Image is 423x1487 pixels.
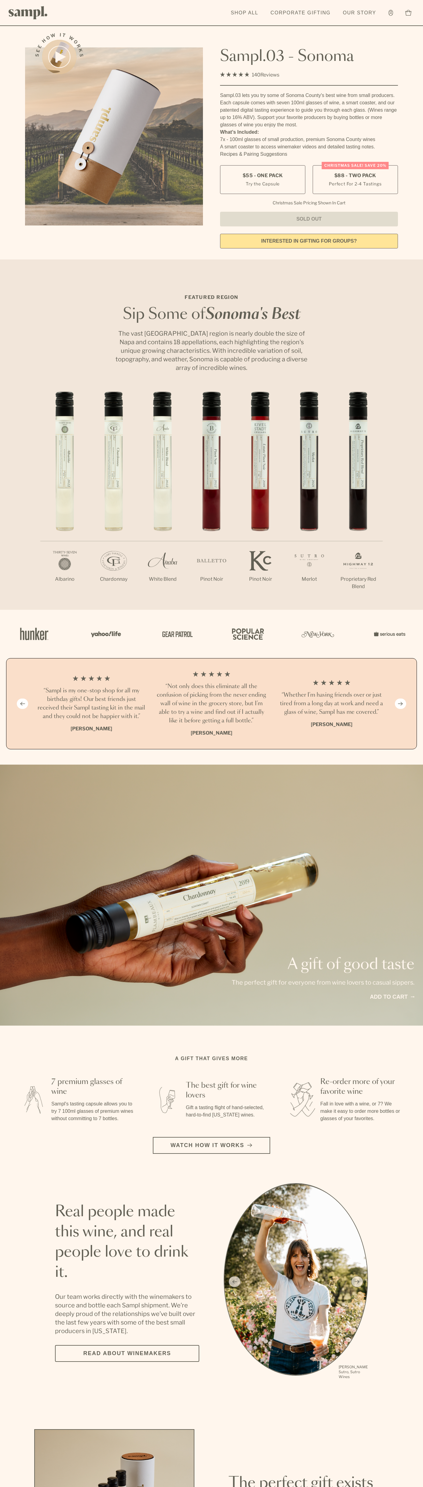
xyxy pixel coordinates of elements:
li: 1 / 7 [40,392,89,602]
h2: Real people made this wine, and real people love to drink it. [55,1202,199,1283]
h3: “Whether I'm having friends over or just tired from a long day at work and need a glass of wine, ... [276,691,387,717]
p: Fall in love with a wine, or 7? We make it easy to order more bottles or glasses of your favorites. [320,1100,403,1122]
p: Featured Region [114,294,309,301]
button: Previous slide [17,699,28,709]
h3: 7 premium glasses of wine [51,1077,134,1097]
b: [PERSON_NAME] [71,726,112,732]
div: slide 1 [224,1183,368,1380]
a: Add to cart [370,993,414,1001]
a: Corporate Gifting [267,6,334,20]
img: Sampl logo [9,6,48,19]
span: Reviews [260,72,279,78]
button: See how it works [42,40,76,74]
p: Gift a tasting flight of hand-selected, hard-to-find [US_STATE] wines. [186,1104,269,1119]
h3: The best gift for wine lovers [186,1081,269,1100]
h3: Re-order more of your favorite wine [320,1077,403,1097]
li: 1 / 4 [36,671,147,737]
p: A gift of good taste [232,957,414,972]
button: Next slide [395,699,406,709]
li: 4 / 7 [187,392,236,602]
small: Try the Capsule [246,181,280,187]
p: Albarino [40,576,89,583]
li: 7x - 100ml glasses of small production, premium Sonoma County wines [220,136,398,143]
a: Shop All [228,6,261,20]
li: 2 / 7 [89,392,138,602]
li: 3 / 7 [138,392,187,602]
p: Chardonnay [89,576,138,583]
b: [PERSON_NAME] [191,730,232,736]
em: Sonoma's Best [205,307,300,322]
b: [PERSON_NAME] [311,721,352,727]
li: A smart coaster to access winemaker videos and detailed tasting notes. [220,143,398,151]
div: Sampl.03 lets you try some of Sonoma County's best wine from small producers. Each capsule comes ... [220,92,398,129]
span: $55 - One Pack [243,172,283,179]
li: 5 / 7 [236,392,285,602]
img: Artboard_7_5b34974b-f019-449e-91fb-745f8d0877ee_x450.png [370,621,407,647]
a: Our Story [340,6,379,20]
div: Christmas SALE! Save 20% [322,162,389,169]
small: Perfect For 2-4 Tastings [329,181,381,187]
img: Artboard_4_28b4d326-c26e-48f9-9c80-911f17d6414e_x450.png [229,621,265,647]
button: Watch how it works [153,1137,270,1154]
h2: Sip Some of [114,307,309,322]
span: 140 [252,72,260,78]
a: Read about Winemakers [55,1345,199,1362]
p: The vast [GEOGRAPHIC_DATA] region is nearly double the size of Napa and contains 18 appellations,... [114,329,309,372]
div: 140Reviews [220,71,279,79]
h1: Sampl.03 - Sonoma [220,47,398,66]
li: 6 / 7 [285,392,334,602]
span: $88 - Two Pack [334,172,376,179]
p: Pinot Noir [187,576,236,583]
p: White Blend [138,576,187,583]
li: 7 / 7 [334,392,383,610]
p: Sampl's tasting capsule allows you to try 7 100ml glasses of premium wines without committing to ... [51,1100,134,1122]
li: Christmas Sale Pricing Shown In Cart [270,200,348,206]
p: Pinot Noir [236,576,285,583]
img: Artboard_3_0b291449-6e8c-4d07-b2c2-3f3601a19cd1_x450.png [300,621,336,647]
p: Our team works directly with the winemakers to source and bottle each Sampl shipment. We’re deepl... [55,1292,199,1335]
h3: “Sampl is my one-stop shop for all my birthday gifts! Our best friends just received their Sampl ... [36,687,147,721]
a: interested in gifting for groups? [220,234,398,248]
ul: carousel [224,1183,368,1380]
img: Sampl.03 - Sonoma [25,47,203,225]
h3: “Not only does this eliminate all the confusion of picking from the never ending wall of wine in ... [156,682,267,725]
p: [PERSON_NAME] Sutro, Sutro Wines [339,1365,368,1379]
button: Sold Out [220,212,398,226]
img: Artboard_5_7fdae55a-36fd-43f7-8bfd-f74a06a2878e_x450.png [158,621,194,647]
img: Artboard_6_04f9a106-072f-468a-bdd7-f11783b05722_x450.png [87,621,123,647]
li: 2 / 4 [156,671,267,737]
p: Merlot [285,576,334,583]
img: Artboard_1_c8cd28af-0030-4af1-819c-248e302c7f06_x450.png [16,621,53,647]
li: Recipes & Pairing Suggestions [220,151,398,158]
p: The perfect gift for everyone from wine lovers to casual sippers. [232,978,414,987]
strong: What’s Included: [220,129,259,135]
p: Proprietary Red Blend [334,576,383,590]
li: 3 / 4 [276,671,387,737]
h2: A gift that gives more [175,1055,248,1062]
